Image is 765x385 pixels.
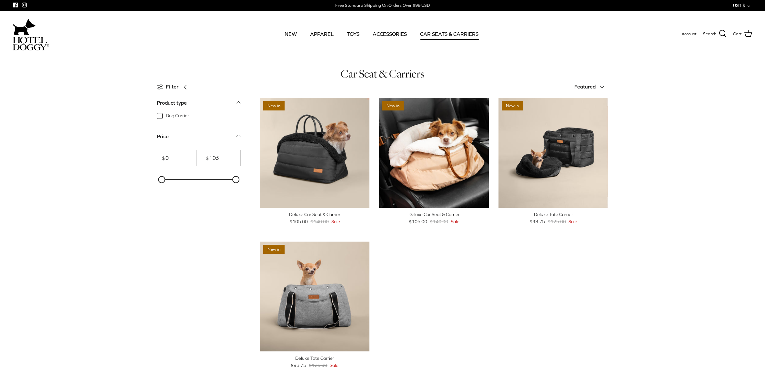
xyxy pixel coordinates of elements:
[703,30,727,38] a: Search
[331,218,340,225] span: Sale
[574,84,596,89] span: Featured
[430,218,448,225] span: $140.00
[379,211,489,218] div: Deluxe Car Seat & Carrier
[703,31,716,37] span: Search
[166,113,189,119] span: Dog Carrier
[157,98,241,112] a: Product type
[335,1,430,10] a: Free Standard Shipping On Orders Over $99 USD
[502,101,523,110] span: New in
[341,23,365,45] a: TOYS
[289,218,308,225] span: $105.00
[157,99,187,107] div: Product type
[409,218,427,225] span: $105.00
[201,155,209,161] span: $
[548,218,566,225] span: $125.00
[681,31,697,36] span: Account
[310,218,329,225] span: $140.00
[13,37,49,50] img: hoteldoggycom
[166,83,178,91] span: Filter
[414,23,484,45] a: CAR SEATS & CARRIERS
[330,362,338,369] span: Sale
[379,211,489,225] a: Deluxe Car Seat & Carrier $105.00 $140.00 Sale
[260,355,370,369] a: Deluxe Tote Carrier $93.75 $125.00 Sale
[22,3,27,7] a: Instagram
[382,101,404,110] span: New in
[157,150,197,166] input: From
[529,218,545,225] span: $93.75
[498,98,608,208] a: Deluxe Tote Carrier
[574,80,609,94] button: Featured
[379,98,489,208] a: Deluxe Car Seat & Carrier
[733,30,752,38] a: Cart
[681,31,697,37] a: Account
[260,211,370,225] a: Deluxe Car Seat & Carrier $105.00 $140.00 Sale
[451,218,459,225] span: Sale
[263,245,285,254] span: New in
[157,79,191,95] a: Filter
[157,132,169,141] div: Price
[260,355,370,362] div: Deluxe Tote Carrier
[201,150,241,166] input: To
[260,211,370,218] div: Deluxe Car Seat & Carrier
[304,23,339,45] a: APPAREL
[498,211,608,225] a: Deluxe Tote Carrier $93.75 $125.00 Sale
[569,218,577,225] span: Sale
[157,67,609,81] h1: Car Seat & Carriers
[291,362,306,369] span: $93.75
[733,31,742,37] span: Cart
[309,362,327,369] span: $125.00
[157,155,165,161] span: $
[260,242,370,351] a: Deluxe Tote Carrier
[13,17,49,50] a: hoteldoggycom
[335,3,430,8] div: Free Standard Shipping On Orders Over $99 USD
[157,131,241,146] a: Price
[260,98,370,208] a: Deluxe Car Seat & Carrier
[13,17,35,37] img: dog-icon.svg
[279,23,303,45] a: NEW
[498,211,608,218] div: Deluxe Tote Carrier
[13,3,18,7] a: Facebook
[263,101,285,110] span: New in
[367,23,413,45] a: ACCESSORIES
[96,23,667,45] div: Primary navigation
